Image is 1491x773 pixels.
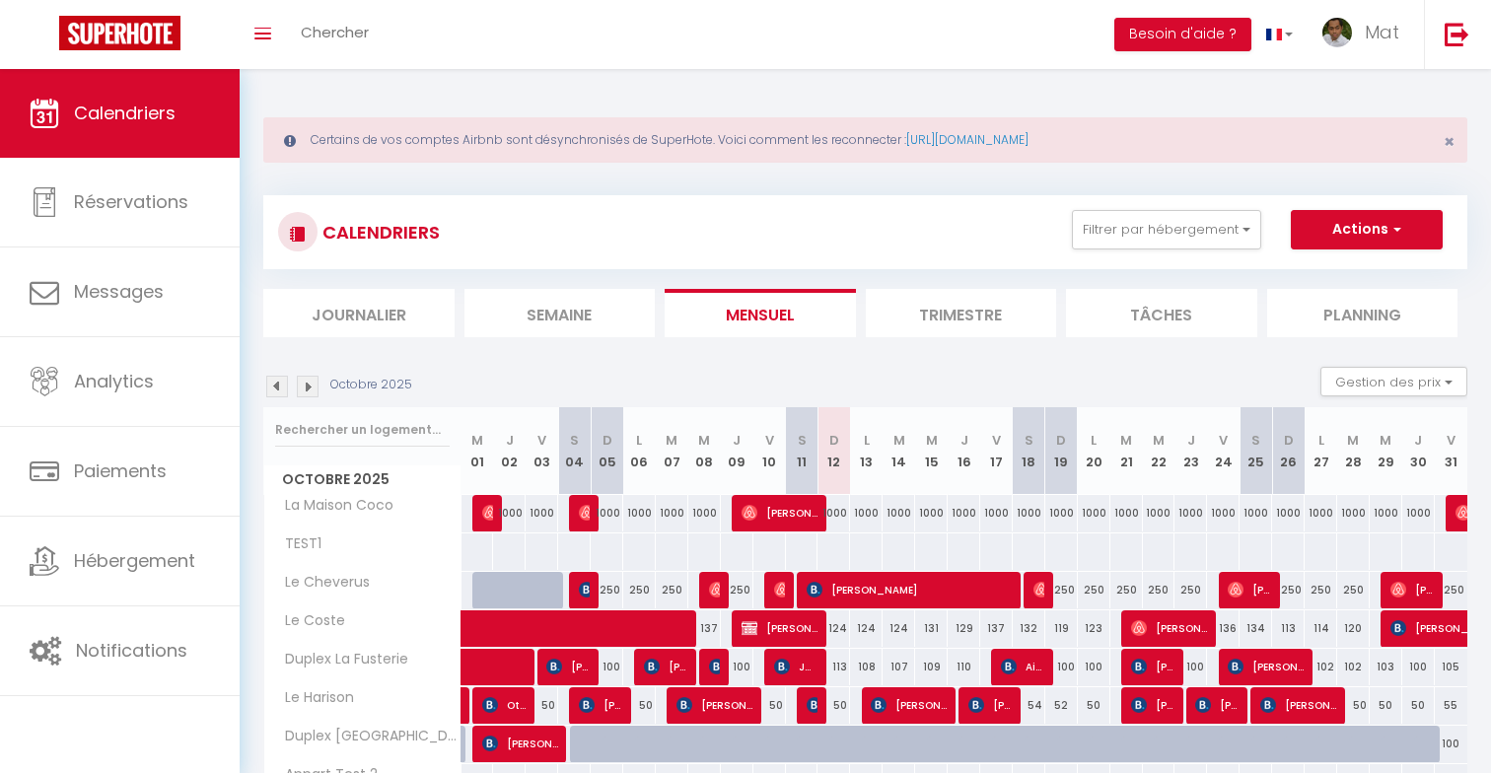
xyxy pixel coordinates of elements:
span: × [1444,129,1455,154]
div: 250 [1045,572,1078,608]
div: 1000 [1143,495,1175,531]
div: 54 [1013,687,1045,724]
abbr: J [1414,431,1422,450]
span: [PERSON_NAME] [709,648,720,685]
div: 110 [948,649,980,685]
span: [PERSON_NAME] & [PERSON_NAME] [742,609,817,647]
span: [PERSON_NAME] [482,494,493,531]
div: 1000 [623,495,656,531]
li: Mensuel [665,289,856,337]
abbr: D [1284,431,1294,450]
span: [PERSON_NAME] [1033,571,1044,608]
th: 21 [1110,407,1143,495]
th: 03 [526,407,558,495]
div: 250 [1110,572,1143,608]
p: Octobre 2025 [330,376,412,394]
h3: CALENDRIERS [318,210,440,254]
th: 13 [850,407,883,495]
span: [PERSON_NAME] [482,725,558,762]
div: 50 [1402,687,1435,724]
div: 120 [1337,610,1370,647]
div: 50 [1078,687,1110,724]
abbr: L [1091,431,1097,450]
span: [PERSON_NAME] [1131,609,1207,647]
abbr: S [570,431,579,450]
div: Certains de vos comptes Airbnb sont désynchronisés de SuperHote. Voici comment les reconnecter : [263,117,1467,163]
div: 113 [817,649,850,685]
div: 1000 [1110,495,1143,531]
div: 50 [623,687,656,724]
div: 1000 [1013,495,1045,531]
div: 1000 [915,495,948,531]
div: 132 [1013,610,1045,647]
span: Le Coste [267,610,350,632]
span: TEST1 [267,533,341,555]
th: 14 [883,407,915,495]
div: 52 [1045,687,1078,724]
div: 1000 [688,495,721,531]
button: Close [1444,133,1455,151]
div: 100 [1078,649,1110,685]
div: 1000 [1272,495,1305,531]
div: 250 [591,572,623,608]
div: 1000 [850,495,883,531]
div: 250 [1078,572,1110,608]
button: Actions [1291,210,1443,249]
div: 100 [1402,649,1435,685]
div: 250 [656,572,688,608]
th: 20 [1078,407,1110,495]
abbr: J [960,431,968,450]
abbr: V [537,431,546,450]
div: 119 [1045,610,1078,647]
abbr: V [1219,431,1228,450]
span: Messages [74,279,164,304]
div: 124 [850,610,883,647]
div: 124 [817,610,850,647]
div: 1000 [1207,495,1240,531]
th: 27 [1305,407,1337,495]
div: 1000 [656,495,688,531]
span: [PERSON_NAME] [709,571,720,608]
th: 10 [753,407,786,495]
div: 114 [1305,610,1337,647]
span: [PERSON_NAME] [579,571,590,608]
abbr: D [1056,431,1066,450]
th: 01 [461,407,494,495]
div: 250 [1337,572,1370,608]
th: 11 [786,407,818,495]
div: 1000 [1337,495,1370,531]
th: 31 [1435,407,1467,495]
span: Duplex La Fusterie [267,649,413,670]
div: 103 [1370,649,1402,685]
th: 30 [1402,407,1435,495]
abbr: M [926,431,938,450]
img: Super Booking [59,16,180,50]
div: 1000 [1370,495,1402,531]
th: 23 [1174,407,1207,495]
th: 05 [591,407,623,495]
div: 1000 [1402,495,1435,531]
span: Duplex [GEOGRAPHIC_DATA] [267,726,464,747]
span: Othman Damou [482,686,526,724]
div: 55 [1435,687,1467,724]
abbr: M [893,431,905,450]
div: 134 [1240,610,1272,647]
div: 113 [1272,610,1305,647]
span: [PERSON_NAME] [1131,648,1174,685]
abbr: L [636,431,642,450]
span: Hébergement [74,548,195,573]
span: Le Cheverus [267,572,375,594]
div: 100 [1045,649,1078,685]
abbr: V [1447,431,1455,450]
abbr: M [1120,431,1132,450]
span: Chercher [301,22,369,42]
div: 1000 [1305,495,1337,531]
abbr: M [1347,431,1359,450]
span: [PERSON_NAME] [1228,571,1271,608]
th: 29 [1370,407,1402,495]
abbr: J [506,431,514,450]
span: Calendriers [74,101,176,125]
div: 1000 [948,495,980,531]
abbr: M [698,431,710,450]
th: 22 [1143,407,1175,495]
